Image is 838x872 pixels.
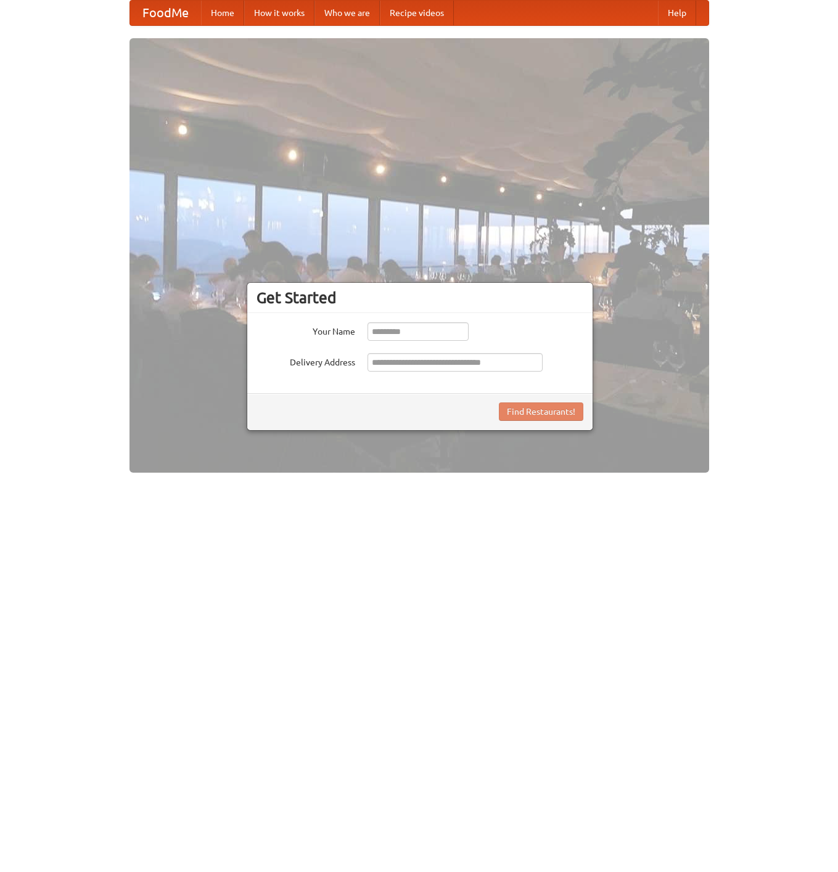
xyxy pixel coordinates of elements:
[499,402,583,421] button: Find Restaurants!
[244,1,314,25] a: How it works
[257,322,355,338] label: Your Name
[130,1,201,25] a: FoodMe
[257,353,355,369] label: Delivery Address
[257,288,583,307] h3: Get Started
[380,1,454,25] a: Recipe videos
[314,1,380,25] a: Who we are
[658,1,696,25] a: Help
[201,1,244,25] a: Home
